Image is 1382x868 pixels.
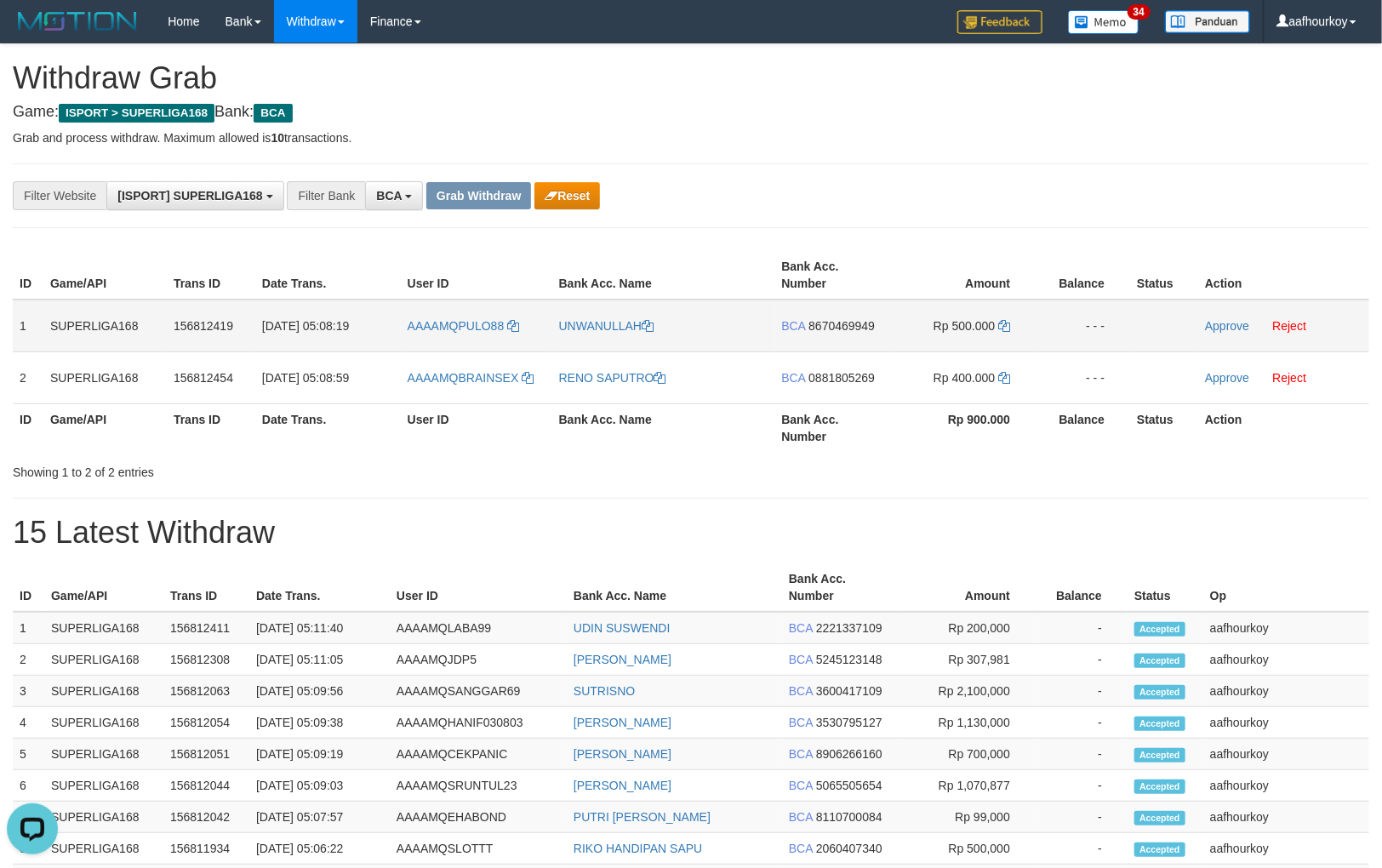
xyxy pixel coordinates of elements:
[789,621,813,635] span: BCA
[1205,319,1249,333] a: Approve
[1203,676,1369,707] td: aafhourkoy
[774,403,894,452] th: Bank Acc. Number
[365,181,423,210] button: BCA
[1273,371,1307,385] a: Reject
[163,770,249,802] td: 156812044
[249,563,390,612] th: Date Trans.
[774,251,894,300] th: Bank Acc. Number
[898,612,1036,644] td: Rp 200,000
[13,9,142,34] img: MOTION_logo.png
[898,563,1036,612] th: Amount
[390,770,567,802] td: AAAAMQSRUNTUL23
[13,403,43,452] th: ID
[13,612,44,644] td: 1
[898,644,1036,676] td: Rp 307,981
[898,833,1036,865] td: Rp 500,000
[262,319,349,333] span: [DATE] 05:08:19
[1130,403,1198,452] th: Status
[898,739,1036,770] td: Rp 700,000
[401,251,552,300] th: User ID
[574,621,671,635] a: UDIN SUSWENDI
[249,707,390,739] td: [DATE] 05:09:38
[117,189,262,203] span: [ISPORT] SUPERLIGA168
[44,833,163,865] td: SUPERLIGA168
[1036,739,1128,770] td: -
[898,676,1036,707] td: Rp 2,100,000
[816,716,882,729] span: Copy 3530795127 to clipboard
[13,457,563,481] div: Showing 1 to 2 of 2 entries
[1036,833,1128,865] td: -
[934,319,995,333] span: Rp 500.000
[1134,811,1185,825] span: Accepted
[44,707,163,739] td: SUPERLIGA168
[789,842,813,855] span: BCA
[13,644,44,676] td: 2
[574,684,635,698] a: SUTRISNO
[249,676,390,707] td: [DATE] 05:09:56
[390,676,567,707] td: AAAAMQSANGGAR69
[390,612,567,644] td: AAAAMQLABA99
[1130,251,1198,300] th: Status
[174,371,233,385] span: 156812454
[249,739,390,770] td: [DATE] 05:09:19
[271,131,284,145] strong: 10
[1134,717,1185,731] span: Accepted
[249,612,390,644] td: [DATE] 05:11:40
[1203,770,1369,802] td: aafhourkoy
[163,707,249,739] td: 156812054
[13,129,1369,146] p: Grab and process withdraw. Maximum allowed is transactions.
[534,182,600,209] button: Reset
[1036,300,1130,352] td: - - -
[390,739,567,770] td: AAAAMQCEKPANIC
[1203,802,1369,833] td: aafhourkoy
[44,802,163,833] td: SUPERLIGA168
[13,516,1369,550] h1: 15 Latest Withdraw
[1036,644,1128,676] td: -
[789,684,813,698] span: BCA
[552,403,775,452] th: Bank Acc. Name
[1203,563,1369,612] th: Op
[898,770,1036,802] td: Rp 1,070,877
[1134,622,1185,637] span: Accepted
[163,739,249,770] td: 156812051
[249,833,390,865] td: [DATE] 05:06:22
[808,371,875,385] span: Copy 0881805269 to clipboard
[789,747,813,761] span: BCA
[898,802,1036,833] td: Rp 99,000
[13,563,44,612] th: ID
[390,833,567,865] td: AAAAMQSLOTTT
[390,802,567,833] td: AAAAMQEHABOND
[1203,833,1369,865] td: aafhourkoy
[1036,676,1128,707] td: -
[816,779,882,792] span: Copy 5065505654 to clipboard
[574,653,671,666] a: [PERSON_NAME]
[174,319,233,333] span: 156812419
[1198,403,1369,452] th: Action
[1128,4,1151,20] span: 34
[390,644,567,676] td: AAAAMQJDP5
[998,319,1010,333] a: Copy 500000 to clipboard
[13,707,44,739] td: 4
[1134,654,1185,668] span: Accepted
[254,104,292,123] span: BCA
[1134,748,1185,762] span: Accepted
[1203,707,1369,739] td: aafhourkoy
[44,770,163,802] td: SUPERLIGA168
[789,779,813,792] span: BCA
[163,563,249,612] th: Trans ID
[782,563,898,612] th: Bank Acc. Number
[163,833,249,865] td: 156811934
[1036,802,1128,833] td: -
[574,716,671,729] a: [PERSON_NAME]
[816,842,882,855] span: Copy 2060407340 to clipboard
[163,644,249,676] td: 156812308
[998,371,1010,385] a: Copy 400000 to clipboard
[789,653,813,666] span: BCA
[408,371,534,385] a: AAAAMQBRAINSEX
[13,676,44,707] td: 3
[1205,371,1249,385] a: Approve
[816,747,882,761] span: Copy 8906266160 to clipboard
[1128,563,1203,612] th: Status
[574,779,671,792] a: [PERSON_NAME]
[262,371,349,385] span: [DATE] 05:08:59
